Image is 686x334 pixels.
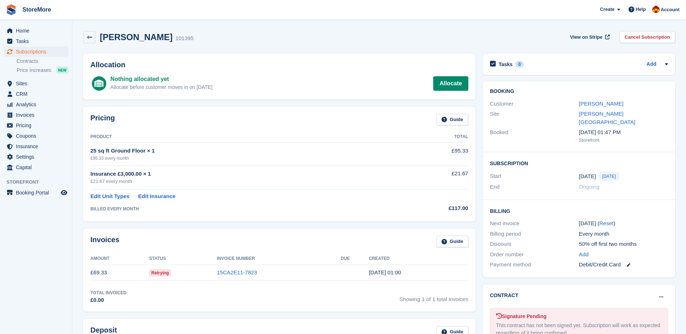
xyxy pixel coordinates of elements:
[4,131,68,141] a: menu
[90,290,127,296] div: Total Invoiced
[499,61,513,68] h2: Tasks
[60,188,68,197] a: Preview store
[16,78,59,89] span: Sites
[4,26,68,36] a: menu
[436,114,468,126] a: Guide
[397,204,468,213] div: £117.00
[175,34,193,43] div: 101395
[4,36,68,46] a: menu
[570,34,602,41] span: View on Stripe
[110,83,212,91] div: Allocate before customer moves in on [DATE]
[579,240,668,248] div: 50% off first two months
[149,269,171,277] span: Retrying
[16,26,59,36] span: Home
[90,178,397,185] div: £21.67 every month
[4,141,68,151] a: menu
[16,110,59,120] span: Invoices
[369,269,401,275] time: 2025-08-22 00:00:06 UTC
[16,120,59,130] span: Pricing
[90,170,397,178] div: Insurance £3,000.00 × 1
[4,47,68,57] a: menu
[579,128,668,137] div: [DATE] 01:47 PM
[400,290,468,304] span: Showing 1 of 1 total invoices
[490,110,579,126] div: Site
[4,78,68,89] a: menu
[579,230,668,238] div: Every month
[149,253,217,265] th: Status
[599,220,613,226] a: Reset
[369,253,468,265] th: Created
[16,36,59,46] span: Tasks
[16,99,59,110] span: Analytics
[579,261,668,269] div: Debit/Credit Card
[90,206,397,212] div: BILLED EVERY MONTH
[4,99,68,110] a: menu
[579,184,600,190] span: Ongoing
[496,313,662,320] div: Signature Pending
[90,147,397,155] div: 25 sq ft Ground Floor × 1
[6,4,17,15] img: stora-icon-8386f47178a22dfd0bd8f6a31ec36ba5ce8667c1dd55bd0f319d3a0aa187defe.svg
[397,131,468,143] th: Total
[647,60,656,69] a: Add
[90,253,149,265] th: Amount
[490,183,579,191] div: End
[490,207,668,214] h2: Billing
[4,152,68,162] a: menu
[397,143,468,166] td: £95.33
[90,131,397,143] th: Product
[433,76,468,91] a: Allocate
[90,265,149,281] td: £69.33
[579,100,623,107] a: [PERSON_NAME]
[16,47,59,57] span: Subscriptions
[16,162,59,172] span: Capital
[619,31,675,43] a: Cancel Subscription
[579,250,589,259] a: Add
[90,155,397,162] div: £95.33 every month
[16,188,59,198] span: Booking Portal
[90,114,115,126] h2: Pricing
[90,236,119,248] h2: Invoices
[490,128,579,144] div: Booked
[4,89,68,99] a: menu
[436,236,468,248] a: Guide
[217,269,257,275] a: 15CA2E11-7823
[397,166,468,189] td: £21.67
[17,66,68,74] a: Price increases NEW
[16,152,59,162] span: Settings
[4,188,68,198] a: menu
[90,192,129,201] a: Edit Unit Types
[490,89,668,94] h2: Booking
[4,120,68,130] a: menu
[17,58,68,65] a: Contracts
[138,192,175,201] a: Edit Insurance
[56,67,68,74] div: NEW
[579,219,668,228] div: [DATE] ( )
[110,75,212,83] div: Nothing allocated yet
[490,172,579,181] div: Start
[7,179,72,186] span: Storefront
[490,292,519,299] h2: Contract
[579,137,668,144] div: Storefront
[567,31,611,43] a: View on Stripe
[490,159,668,167] h2: Subscription
[4,110,68,120] a: menu
[100,32,172,42] h2: [PERSON_NAME]
[90,296,127,304] div: £0.00
[16,89,59,99] span: CRM
[600,6,614,13] span: Create
[490,240,579,248] div: Discount
[579,111,635,125] a: [PERSON_NAME][GEOGRAPHIC_DATA]
[579,172,596,181] time: 2025-08-22 00:00:00 UTC
[599,172,619,181] span: [DATE]
[490,261,579,269] div: Payment method
[20,4,54,16] a: StoreMore
[515,61,524,68] div: 0
[4,162,68,172] a: menu
[490,100,579,108] div: Customer
[90,61,468,69] h2: Allocation
[17,67,51,74] span: Price increases
[636,6,646,13] span: Help
[490,219,579,228] div: Next invoice
[341,253,369,265] th: Due
[490,250,579,259] div: Order number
